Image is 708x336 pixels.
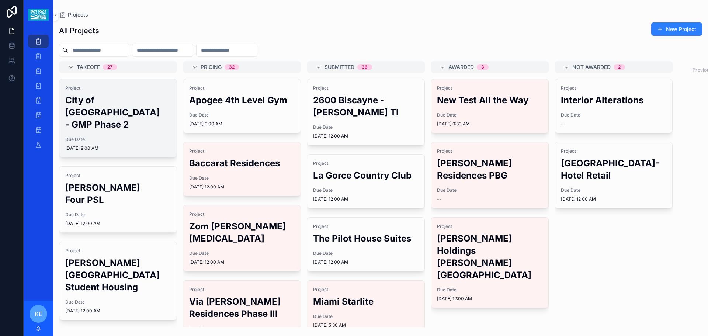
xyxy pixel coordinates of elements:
span: Awarded [448,63,474,71]
span: [DATE] 12:00 AM [189,184,295,190]
span: [DATE] 12:00 AM [561,196,666,202]
span: -- [437,196,441,202]
span: Due Date [437,187,542,193]
h2: [PERSON_NAME][GEOGRAPHIC_DATA] Student Housing [65,257,171,293]
span: Due Date [437,112,542,118]
span: Due Date [313,314,419,319]
span: Project [561,85,666,91]
span: Due Date [561,112,666,118]
span: KE [35,309,42,318]
button: New Project [651,22,702,36]
a: ProjectApogee 4th Level GymDue Date[DATE] 9:00 AM [183,79,301,133]
span: Project [561,148,666,154]
h2: City of [GEOGRAPHIC_DATA] - GMP Phase 2 [65,94,171,131]
span: Project [189,148,295,154]
a: ProjectZom [PERSON_NAME][MEDICAL_DATA]Due Date[DATE] 12:00 AM [183,205,301,271]
img: App logo [28,9,48,21]
h2: Apogee 4th Level Gym [189,94,295,106]
a: Project[PERSON_NAME] Four PSLDue Date[DATE] 12:00 AM [59,166,177,233]
div: 3 [481,64,484,70]
span: Project [437,85,542,91]
h2: Miami Starlite [313,295,419,308]
span: [DATE] 12:00 AM [437,296,542,302]
span: [DATE] 9:00 AM [65,145,171,151]
span: Project [65,173,171,179]
h2: The Pilot House Suites [313,232,419,245]
span: Project [313,160,419,166]
h2: New Test All the Way [437,94,542,106]
span: Pricing [201,63,222,71]
a: ProjectCity of [GEOGRAPHIC_DATA] - GMP Phase 2Due Date[DATE] 9:00 AM [59,79,177,157]
span: [DATE] 12:00 AM [313,133,419,139]
a: Project[PERSON_NAME] Holdings [PERSON_NAME][GEOGRAPHIC_DATA]Due Date[DATE] 12:00 AM [431,217,549,308]
span: Takeoff [77,63,100,71]
h2: Via [PERSON_NAME] Residences Phase lll [189,295,295,320]
span: Project [65,85,171,91]
a: ProjectMiami StarliteDue Date[DATE] 5:30 AM [307,280,425,335]
span: [DATE] 12:00 AM [189,259,295,265]
span: Due Date [313,250,419,256]
span: Project [313,224,419,229]
span: Due Date [561,187,666,193]
h2: 2600 Biscayne - [PERSON_NAME] TI [313,94,419,118]
a: ProjectBaccarat ResidencesDue Date[DATE] 12:00 AM [183,142,301,196]
div: scrollable content [24,30,53,161]
a: ProjectNew Test All the WayDue Date[DATE] 9:30 AM [431,79,549,133]
span: Due Date [189,112,295,118]
span: Project [437,148,542,154]
span: Due Date [189,175,295,181]
h2: [PERSON_NAME] Residences PBG [437,157,542,181]
span: Not Awarded [572,63,611,71]
div: 27 [107,64,112,70]
a: Project[PERSON_NAME] Residences PBGDue Date-- [431,142,549,208]
div: 36 [362,64,368,70]
span: Due Date [313,124,419,130]
h2: [PERSON_NAME] Four PSL [65,181,171,206]
span: Submitted [324,63,354,71]
h2: La Gorce Country Club [313,169,419,181]
span: [DATE] 5:30 AM [313,322,419,328]
h2: Interior Alterations [561,94,666,106]
h2: [PERSON_NAME] Holdings [PERSON_NAME][GEOGRAPHIC_DATA] [437,232,542,281]
span: Project [65,248,171,254]
span: Project [313,85,419,91]
span: -- [561,121,565,127]
a: Projects [59,11,88,18]
div: 2 [618,64,621,70]
span: Project [189,85,295,91]
span: Due Date [65,212,171,218]
span: [DATE] 12:00 AM [65,221,171,226]
h2: Zom [PERSON_NAME][MEDICAL_DATA] [189,220,295,245]
span: Due Date [313,187,419,193]
span: Projects [68,11,88,18]
span: [DATE] 12:00 AM [313,196,419,202]
div: 32 [229,64,235,70]
span: Due Date [65,299,171,305]
span: [DATE] 12:00 AM [65,308,171,314]
h2: Baccarat Residences [189,157,295,169]
span: Project [189,287,295,292]
h2: [GEOGRAPHIC_DATA]- Hotel Retail [561,157,666,181]
span: Due Date [437,287,542,293]
a: Project[GEOGRAPHIC_DATA]- Hotel RetailDue Date[DATE] 12:00 AM [555,142,673,208]
span: Due Date [65,136,171,142]
span: Project [313,287,419,292]
a: ProjectThe Pilot House SuitesDue Date[DATE] 12:00 AM [307,217,425,271]
a: Project2600 Biscayne - [PERSON_NAME] TIDue Date[DATE] 12:00 AM [307,79,425,145]
span: [DATE] 9:30 AM [437,121,542,127]
span: [DATE] 9:00 AM [189,121,295,127]
span: [DATE] 12:00 AM [313,259,419,265]
span: Due Date [189,326,295,332]
a: Project[PERSON_NAME][GEOGRAPHIC_DATA] Student HousingDue Date[DATE] 12:00 AM [59,242,177,320]
a: ProjectLa Gorce Country ClubDue Date[DATE] 12:00 AM [307,154,425,208]
span: Project [437,224,542,229]
span: Due Date [189,250,295,256]
a: ProjectInterior AlterationsDue Date-- [555,79,673,133]
span: Project [189,211,295,217]
h1: All Projects [59,25,99,36]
